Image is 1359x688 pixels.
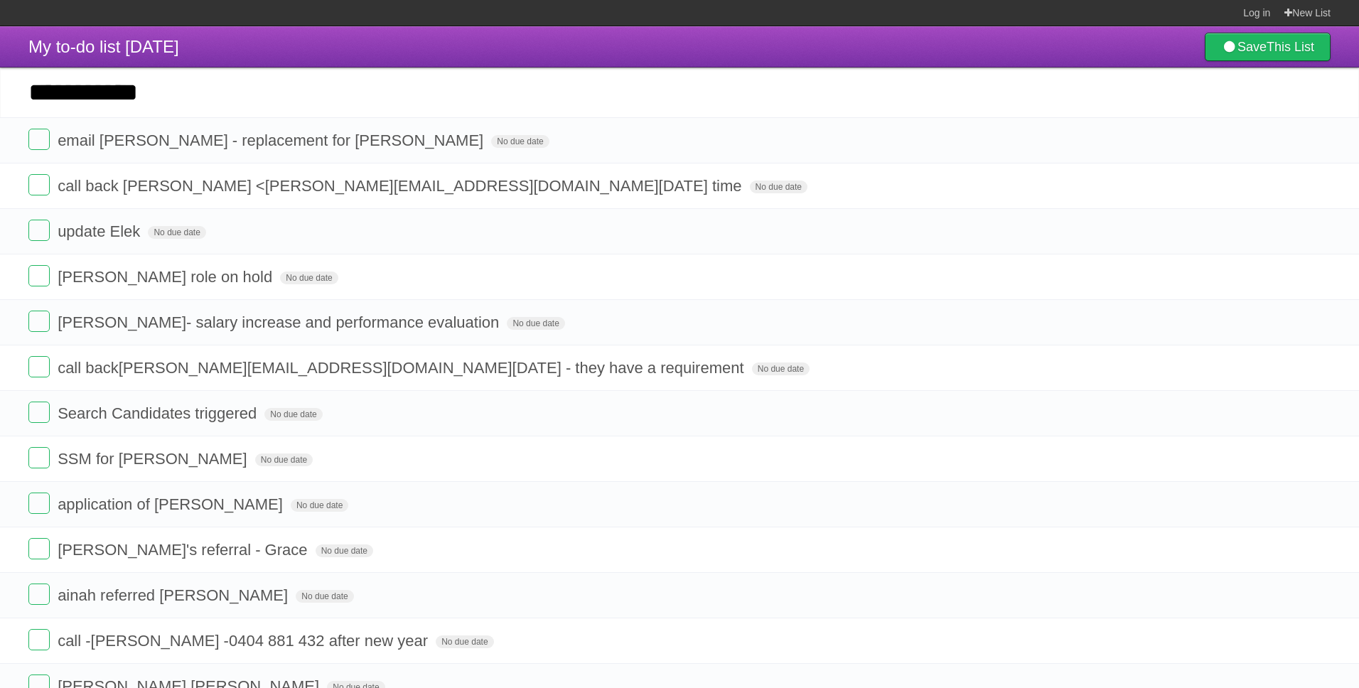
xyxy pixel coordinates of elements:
[28,129,50,150] label: Done
[28,265,50,286] label: Done
[58,359,747,377] span: call back [PERSON_NAME][EMAIL_ADDRESS][DOMAIN_NAME] [DATE] - they have a requirement
[58,222,144,240] span: update Elek
[28,584,50,605] label: Done
[28,447,50,468] label: Done
[58,177,745,195] span: call back [PERSON_NAME] < [PERSON_NAME][EMAIL_ADDRESS][DOMAIN_NAME] [DATE] time
[1205,33,1331,61] a: SaveThis List
[491,135,549,148] span: No due date
[58,404,260,422] span: Search Candidates triggered
[752,362,810,375] span: No due date
[436,635,493,648] span: No due date
[28,356,50,377] label: Done
[58,313,503,331] span: [PERSON_NAME]- salary increase and performance evaluation
[507,317,564,330] span: No due date
[28,493,50,514] label: Done
[28,402,50,423] label: Done
[28,311,50,332] label: Done
[255,453,313,466] span: No due date
[28,538,50,559] label: Done
[28,37,179,56] span: My to-do list [DATE]
[296,590,353,603] span: No due date
[28,174,50,195] label: Done
[750,181,807,193] span: No due date
[58,541,311,559] span: [PERSON_NAME]'s referral - Grace
[1267,40,1314,54] b: This List
[58,131,487,149] span: email [PERSON_NAME] - replacement for [PERSON_NAME]
[316,544,373,557] span: No due date
[58,450,251,468] span: SSM for [PERSON_NAME]
[58,586,291,604] span: ainah referred [PERSON_NAME]
[28,629,50,650] label: Done
[58,268,276,286] span: [PERSON_NAME] role on hold
[58,495,286,513] span: application of [PERSON_NAME]
[148,226,205,239] span: No due date
[58,632,431,650] span: call -[PERSON_NAME] -0404 881 432 after new year
[28,220,50,241] label: Done
[264,408,322,421] span: No due date
[291,499,348,512] span: No due date
[280,272,338,284] span: No due date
